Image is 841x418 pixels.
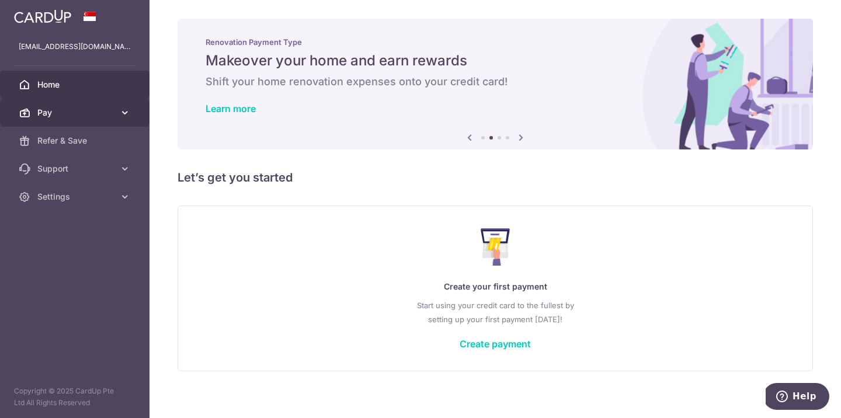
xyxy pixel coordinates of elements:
h5: Makeover your home and earn rewards [206,51,785,70]
span: Home [37,79,114,90]
h5: Let’s get you started [178,168,813,187]
a: Learn more [206,103,256,114]
span: Settings [37,191,114,203]
h6: Shift your home renovation expenses onto your credit card! [206,75,785,89]
iframe: Opens a widget where you can find more information [766,383,829,412]
span: Refer & Save [37,135,114,147]
p: [EMAIL_ADDRESS][DOMAIN_NAME] [19,41,131,53]
p: Renovation Payment Type [206,37,785,47]
p: Start using your credit card to the fullest by setting up your first payment [DATE]! [201,298,789,326]
p: Create your first payment [201,280,789,294]
img: CardUp [14,9,71,23]
a: Create payment [460,338,531,350]
img: Renovation banner [178,19,813,149]
img: Make Payment [481,228,510,266]
span: Support [37,163,114,175]
span: Pay [37,107,114,119]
